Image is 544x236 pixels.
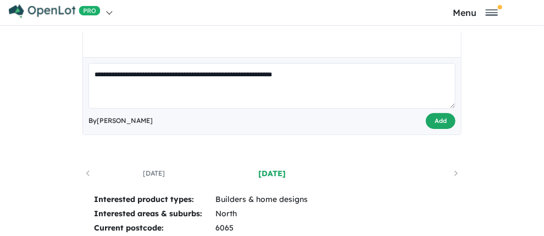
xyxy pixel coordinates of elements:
[426,113,456,129] button: Add
[93,193,215,207] td: Interested product types:
[215,193,336,207] td: Builders & home designs
[93,207,215,221] td: Interested areas & suburbs:
[213,168,331,179] a: [DATE]
[215,207,336,221] td: North
[95,168,213,179] a: [DATE]
[88,115,153,126] span: By [PERSON_NAME]
[215,221,336,235] td: 6065
[9,4,101,18] img: Openlot PRO Logo White
[93,221,215,235] td: Current postcode:
[409,7,541,18] button: Toggle navigation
